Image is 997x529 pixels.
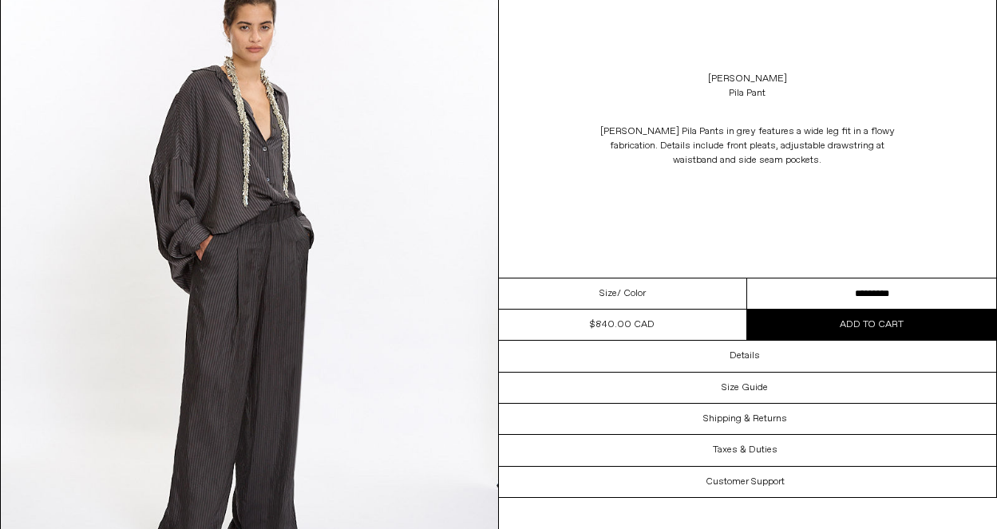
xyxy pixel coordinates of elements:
button: Add to cart [747,310,996,340]
h3: Shipping & Returns [703,413,787,424]
h3: Customer Support [706,476,785,488]
h3: Details [730,350,760,361]
a: [PERSON_NAME] [708,72,787,86]
span: / Color [617,286,646,301]
p: [PERSON_NAME] Pila Pants in grey features a wide leg fit in a flowy fabrication. Details include ... [588,116,907,176]
h3: Size Guide [722,382,768,393]
span: Add to cart [840,318,904,331]
div: Pila Pant [729,86,766,101]
h3: Taxes & Duties [713,444,777,456]
span: Size [599,286,617,301]
div: $840.00 CAD [590,318,655,332]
